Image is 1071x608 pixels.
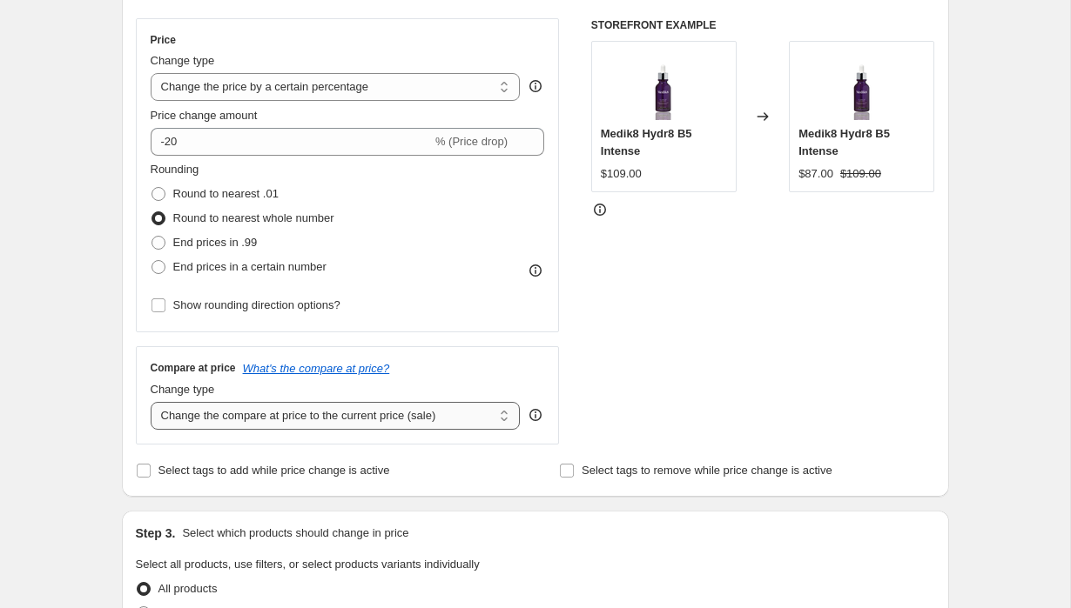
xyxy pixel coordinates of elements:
span: Select all products, use filters, or select products variants individually [136,558,480,571]
span: Rounding [151,163,199,176]
input: -15 [151,128,432,156]
span: Select tags to add while price change is active [158,464,390,477]
h6: STOREFRONT EXAMPLE [591,18,935,32]
span: Medik8 Hydr8 B5 Intense [601,127,692,157]
div: $87.00 [798,165,833,183]
strike: $109.00 [840,165,881,183]
h2: Step 3. [136,524,176,542]
h3: Price [151,33,176,47]
span: Medik8 Hydr8 B5 Intense [798,127,890,157]
img: f51eb33b799a632c306b4e17811185c0_80x.png [827,50,897,120]
button: What's the compare at price? [243,362,390,375]
div: help [527,406,544,424]
span: End prices in .99 [173,236,258,249]
span: All products [158,582,218,595]
img: f51eb33b799a632c306b4e17811185c0_80x.png [629,50,698,120]
div: help [527,77,544,95]
span: Round to nearest whole number [173,211,334,224]
span: Price change amount [151,109,258,122]
span: % (Price drop) [435,135,508,148]
span: End prices in a certain number [173,260,327,273]
h3: Compare at price [151,361,236,375]
p: Select which products should change in price [182,524,408,542]
span: Change type [151,383,215,396]
span: Select tags to remove while price change is active [582,464,832,477]
div: $109.00 [601,165,642,183]
span: Change type [151,54,215,67]
span: Round to nearest .01 [173,187,279,200]
span: Show rounding direction options? [173,298,340,311]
